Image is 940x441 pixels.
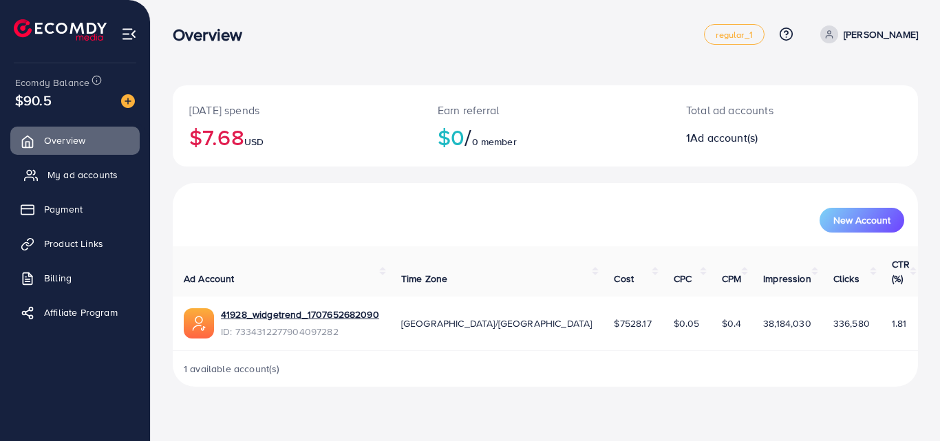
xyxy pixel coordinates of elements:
span: Ad account(s) [690,130,758,145]
span: regular_1 [716,30,752,39]
span: Impression [763,272,811,286]
img: logo [14,19,107,41]
span: My ad accounts [47,168,118,182]
span: 0 member [472,135,517,149]
span: Cost [614,272,634,286]
h2: 1 [686,131,840,144]
a: Billing [10,264,140,292]
img: ic-ads-acc.e4c84228.svg [184,308,214,338]
a: regular_1 [704,24,764,45]
span: New Account [833,215,890,225]
h2: $7.68 [189,124,405,150]
a: 41928_widgetrend_1707652682090 [221,308,379,321]
p: [DATE] spends [189,102,405,118]
p: Earn referral [438,102,653,118]
span: Clicks [833,272,859,286]
span: 1.81 [892,316,907,330]
span: [GEOGRAPHIC_DATA]/[GEOGRAPHIC_DATA] [401,316,592,330]
a: Payment [10,195,140,223]
span: Billing [44,271,72,285]
span: Ad Account [184,272,235,286]
a: My ad accounts [10,161,140,189]
p: [PERSON_NAME] [844,26,918,43]
span: Ecomdy Balance [15,76,89,89]
span: 38,184,030 [763,316,811,330]
span: USD [244,135,264,149]
button: New Account [820,208,904,233]
span: Payment [44,202,83,216]
a: Affiliate Program [10,299,140,326]
span: $0.4 [722,316,742,330]
a: Product Links [10,230,140,257]
span: CPM [722,272,741,286]
span: Time Zone [401,272,447,286]
p: Total ad accounts [686,102,840,118]
span: Product Links [44,237,103,250]
span: CPC [674,272,692,286]
span: 1 available account(s) [184,362,280,376]
h3: Overview [173,25,253,45]
span: Affiliate Program [44,305,118,319]
h2: $0 [438,124,653,150]
span: ID: 7334312277904097282 [221,325,379,338]
span: Overview [44,133,85,147]
span: / [464,121,471,153]
span: 336,580 [833,316,870,330]
iframe: Chat [882,379,930,431]
span: $0.05 [674,316,700,330]
img: image [121,94,135,108]
span: $90.5 [15,90,52,110]
span: CTR (%) [892,257,910,285]
a: [PERSON_NAME] [815,25,918,43]
img: menu [121,26,137,42]
a: Overview [10,127,140,154]
span: $7528.17 [614,316,651,330]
